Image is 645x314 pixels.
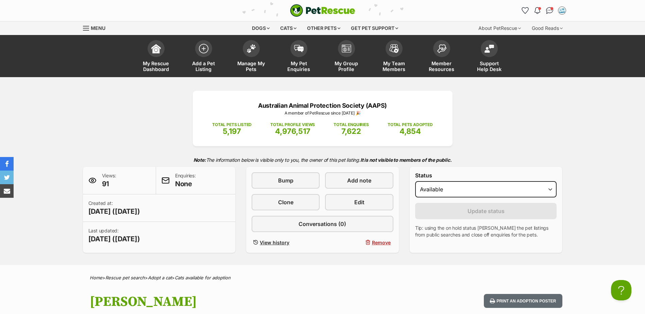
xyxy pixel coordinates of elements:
[388,122,433,128] p: TOTAL PETS ADOPTED
[73,275,573,280] div: > > >
[203,101,442,110] p: Australian Animal Protection Society (AAPS)
[323,37,370,77] a: My Group Profile
[247,21,274,35] div: Dogs
[559,7,565,14] img: Adoption Team profile pic
[275,21,301,35] div: Cats
[275,37,323,77] a: My Pet Enquiries
[360,157,452,163] strong: It is not visible to members of the public.
[284,60,314,72] span: My Pet Enquiries
[88,227,140,244] p: Last updated:
[400,127,421,136] span: 4,854
[175,275,231,280] a: Cats available for adoption
[532,5,543,16] button: Notifications
[227,37,275,77] a: Manage My Pets
[175,172,196,189] p: Enquiries:
[418,37,465,77] a: Member Resources
[148,275,172,280] a: Adopt a cat
[252,172,320,189] a: Bump
[370,37,418,77] a: My Team Members
[341,127,361,136] span: 7,622
[474,60,505,72] span: Support Help Desk
[534,7,540,14] img: notifications-46538b983faf8c2785f20acdc204bb7945ddae34d4c08c2a6579f10ce5e182be.svg
[290,4,355,17] a: PetRescue
[247,44,256,53] img: manage-my-pets-icon-02211641906a0b7f246fdf0571729dbe1e7629f14944591b6c1af311fb30b64b.svg
[83,153,562,167] p: The information below is visible only to you, the owner of this pet listing.
[270,122,315,128] p: TOTAL PROFILE VIEWS
[151,44,161,53] img: dashboard-icon-eb2f2d2d3e046f16d808141f083e7271f6b2e854fb5c12c21221c1fb7104beca.svg
[132,37,180,77] a: My Rescue Dashboard
[334,122,369,128] p: TOTAL ENQUIRIES
[252,194,320,210] a: Clone
[90,294,377,310] h1: [PERSON_NAME]
[557,5,567,16] button: My account
[141,60,171,72] span: My Rescue Dashboard
[199,44,208,53] img: add-pet-listing-icon-0afa8454b4691262ce3f59096e99ab1cd57d4a30225e0717b998d2c9b9846f56.svg
[278,176,293,185] span: Bump
[203,110,442,116] p: A member of PetRescue since [DATE] 🎉
[260,239,289,246] span: View history
[347,176,371,185] span: Add note
[331,60,362,72] span: My Group Profile
[520,5,531,16] a: Favourites
[91,25,105,31] span: Menu
[484,294,562,308] button: Print an adoption poster
[299,220,346,228] span: Conversations (0)
[188,60,219,72] span: Add a Pet Listing
[325,194,393,210] a: Edit
[236,60,267,72] span: Manage My Pets
[252,238,320,247] a: View history
[379,60,409,72] span: My Team Members
[465,37,513,77] a: Support Help Desk
[83,21,110,34] a: Menu
[275,127,310,136] span: 4,976,517
[278,198,293,206] span: Clone
[372,239,391,246] span: Remove
[544,5,555,16] a: Conversations
[415,225,557,238] p: Tip: using the on hold status [PERSON_NAME] the pet listings from public searches and close off e...
[90,275,102,280] a: Home
[223,127,241,136] span: 5,197
[180,37,227,77] a: Add a Pet Listing
[611,280,631,300] iframe: Help Scout Beacon - Open
[485,45,494,53] img: help-desk-icon-fdf02630f3aa405de69fd3d07c3f3aa587a6932b1a1747fa1d2bba05be0121f9.svg
[346,21,403,35] div: Get pet support
[325,238,393,247] button: Remove
[105,275,145,280] a: Rescue pet search
[88,234,140,244] span: [DATE] ([DATE])
[474,21,526,35] div: About PetRescue
[193,157,206,163] strong: Note:
[389,44,399,53] img: team-members-icon-5396bd8760b3fe7c0b43da4ab00e1e3bb1a5d9ba89233759b79545d2d3fc5d0d.svg
[290,4,355,17] img: logo-cat-932fe2b9b8326f06289b0f2fb663e598f794de774fb13d1741a6617ecf9a85b4.svg
[102,179,116,189] span: 91
[88,200,140,216] p: Created at:
[437,44,446,53] img: member-resources-icon-8e73f808a243e03378d46382f2149f9095a855e16c252ad45f914b54edf8863c.svg
[546,7,553,14] img: chat-41dd97257d64d25036548639549fe6c8038ab92f7586957e7f3b1b290dea8141.svg
[294,45,304,52] img: pet-enquiries-icon-7e3ad2cf08bfb03b45e93fb7055b45f3efa6380592205ae92323e6603595dc1f.svg
[354,198,364,206] span: Edit
[415,203,557,219] button: Update status
[252,216,393,232] a: Conversations (0)
[342,45,351,53] img: group-profile-icon-3fa3cf56718a62981997c0bc7e787c4b2cf8bcc04b72c1350f741eb67cf2f40e.svg
[520,5,567,16] ul: Account quick links
[102,172,116,189] p: Views:
[426,60,457,72] span: Member Resources
[302,21,345,35] div: Other pets
[468,207,505,215] span: Update status
[88,207,140,216] span: [DATE] ([DATE])
[325,172,393,189] a: Add note
[212,122,252,128] p: TOTAL PETS LISTED
[527,21,567,35] div: Good Reads
[415,172,557,178] label: Status
[175,179,196,189] span: None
